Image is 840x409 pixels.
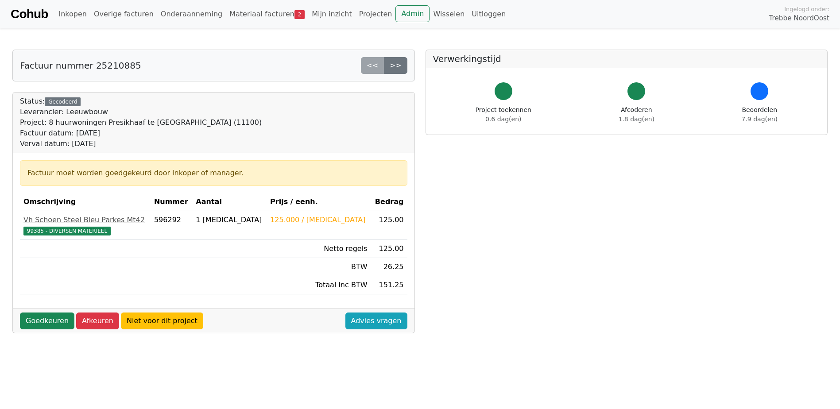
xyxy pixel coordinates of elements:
[468,5,509,23] a: Uitloggen
[151,193,192,211] th: Nummer
[151,211,192,240] td: 596292
[55,5,90,23] a: Inkopen
[430,5,468,23] a: Wisselen
[267,258,371,276] td: BTW
[20,96,262,149] div: Status:
[270,215,367,225] div: 125.000 / [MEDICAL_DATA]
[20,60,141,71] h5: Factuur nummer 25210885
[619,105,654,124] div: Afcoderen
[20,128,262,139] div: Factuur datum: [DATE]
[384,57,407,74] a: >>
[226,5,308,23] a: Materiaal facturen2
[90,5,157,23] a: Overige facturen
[267,276,371,294] td: Totaal inc BTW
[371,240,407,258] td: 125.00
[371,211,407,240] td: 125.00
[371,258,407,276] td: 26.25
[23,227,111,235] span: 99385 - DIVERSEN MATERIEEL
[23,215,147,236] a: Vh Schoen Steel Bleu Parkes Mt4299385 - DIVERSEN MATERIEEL
[267,193,371,211] th: Prijs / eenh.
[196,215,263,225] div: 1 [MEDICAL_DATA]
[20,313,74,329] a: Goedkeuren
[485,116,521,123] span: 0.6 dag(en)
[742,116,778,123] span: 7.9 dag(en)
[20,139,262,149] div: Verval datum: [DATE]
[742,105,778,124] div: Beoordelen
[20,193,151,211] th: Omschrijving
[27,168,400,178] div: Factuur moet worden goedgekeurd door inkoper of manager.
[121,313,203,329] a: Niet voor dit project
[157,5,226,23] a: Onderaanneming
[308,5,356,23] a: Mijn inzicht
[476,105,531,124] div: Project toekennen
[356,5,396,23] a: Projecten
[769,13,829,23] span: Trebbe NoordOost
[76,313,119,329] a: Afkeuren
[23,215,147,225] div: Vh Schoen Steel Bleu Parkes Mt42
[433,54,821,64] h5: Verwerkingstijd
[267,240,371,258] td: Netto regels
[345,313,407,329] a: Advies vragen
[20,107,262,117] div: Leverancier: Leeuwbouw
[371,276,407,294] td: 151.25
[619,116,654,123] span: 1.8 dag(en)
[20,117,262,128] div: Project: 8 huurwoningen Presikhaaf te [GEOGRAPHIC_DATA] (11100)
[294,10,305,19] span: 2
[192,193,267,211] th: Aantal
[45,97,81,106] div: Gecodeerd
[784,5,829,13] span: Ingelogd onder:
[11,4,48,25] a: Cohub
[371,193,407,211] th: Bedrag
[395,5,430,22] a: Admin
